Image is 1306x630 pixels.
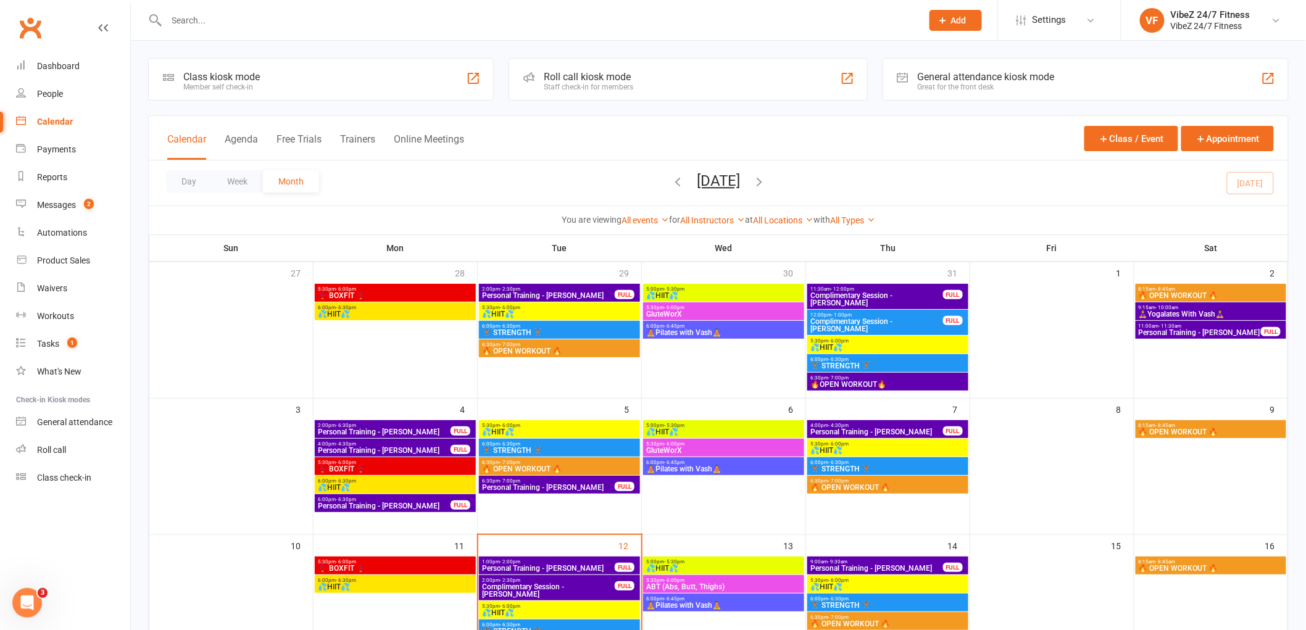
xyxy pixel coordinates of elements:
[455,535,477,555] div: 11
[317,502,451,510] span: Personal Training - [PERSON_NAME]
[646,602,802,609] span: 🧘Pilates with Vash🧘
[37,255,90,265] div: Product Sales
[810,286,944,292] span: 11:30am
[317,447,451,454] span: Personal Training - [PERSON_NAME]
[37,117,73,126] div: Calendar
[481,342,638,347] span: 6:30pm
[810,447,966,454] span: 💦HIIT💦
[481,286,615,292] span: 2:00pm
[460,399,477,419] div: 4
[336,460,356,465] span: - 6:00pm
[336,441,356,447] span: - 4:30pm
[212,170,263,193] button: Week
[622,215,669,225] a: All events
[828,478,849,484] span: - 7:00pm
[500,423,520,428] span: - 6:00pm
[37,473,91,483] div: Class check-in
[562,215,622,225] strong: You are viewing
[646,423,802,428] span: 5:00pm
[810,441,966,447] span: 5:30pm
[646,323,802,329] span: 6:00pm
[624,399,641,419] div: 5
[813,215,830,225] strong: with
[664,460,684,465] span: - 6:45pm
[783,262,805,283] div: 30
[481,447,638,454] span: 🏋🏽 STRENGTH 🏋🏽
[1140,8,1165,33] div: VF
[810,423,944,428] span: 4:00pm
[500,622,520,628] span: - 6:30pm
[317,578,473,583] span: 6:00pm
[183,83,260,91] div: Member self check-in
[16,80,130,108] a: People
[481,465,638,473] span: 🔥 OPEN WORKOUT 🔥
[481,603,638,609] span: 5:30pm
[642,235,806,261] th: Wed
[615,482,634,491] div: FULL
[317,460,473,465] span: 5:30pm
[810,596,966,602] span: 6:00pm
[166,170,212,193] button: Day
[810,578,966,583] span: 5:30pm
[317,497,451,502] span: 6:00pm
[481,478,615,484] span: 6:30pm
[830,215,875,225] a: All Types
[646,596,802,602] span: 6:00pm
[183,71,260,83] div: Class kiosk mode
[646,428,802,436] span: 💦HIIT💦
[828,596,849,602] span: - 6:30pm
[336,578,356,583] span: - 6:30pm
[828,460,849,465] span: - 6:30pm
[669,215,680,225] strong: for
[664,441,684,447] span: - 6:00pm
[317,565,473,572] span: 🥊 BOXFIT 🥊
[1138,310,1284,318] span: 🧘‍♀️Yogalates With Vash🧘‍♀️
[1156,423,1176,428] span: - 8:45am
[16,408,130,436] a: General attendance kiosk mode
[37,339,59,349] div: Tasks
[947,535,970,555] div: 14
[336,305,356,310] span: - 6:30pm
[828,441,849,447] span: - 6:00pm
[317,484,473,491] span: 💦HIIT💦
[296,399,313,419] div: 3
[783,535,805,555] div: 13
[810,344,966,351] span: 💦HIIT💦
[317,305,473,310] span: 6:00pm
[500,603,520,609] span: - 6:00pm
[317,428,451,436] span: Personal Training - [PERSON_NAME]
[1138,423,1284,428] span: 8:15am
[810,362,966,370] span: 🏋🏽 STRENGTH 🏋🏽
[810,318,944,333] span: Complimentary Session - [PERSON_NAME]
[619,535,641,555] div: 12
[481,292,615,299] span: Personal Training - [PERSON_NAME]
[481,460,638,465] span: 6:30pm
[664,286,684,292] span: - 5:30pm
[394,133,464,160] button: Online Meetings
[810,615,966,620] span: 6:30pm
[481,622,638,628] span: 6:00pm
[37,144,76,154] div: Payments
[16,302,130,330] a: Workouts
[810,338,966,344] span: 5:30pm
[646,286,802,292] span: 5:00pm
[828,559,847,565] span: - 9:30am
[1117,399,1134,419] div: 8
[37,445,66,455] div: Roll call
[680,215,745,225] a: All Instructors
[918,83,1055,91] div: Great for the front desk
[810,312,944,318] span: 12:00pm
[1159,323,1182,329] span: - 11:30am
[646,441,802,447] span: 5:30pm
[810,602,966,609] span: 🏋🏽 STRENGTH 🏋🏽
[943,290,963,299] div: FULL
[1265,535,1287,555] div: 16
[646,465,802,473] span: 🧘Pilates with Vash🧘
[1138,428,1284,436] span: 🔥 OPEN WORKOUT 🔥
[149,235,314,261] th: Sun
[451,500,470,510] div: FULL
[646,292,802,299] span: 💦HIIT💦
[615,290,634,299] div: FULL
[1138,305,1284,310] span: 9:15am
[500,305,520,310] span: - 6:00pm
